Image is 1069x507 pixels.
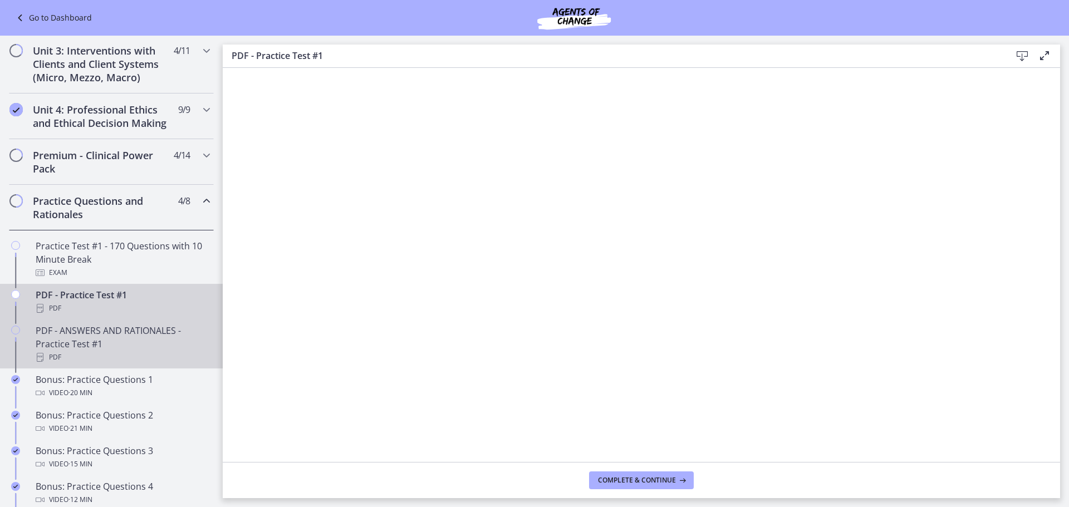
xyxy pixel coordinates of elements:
[13,11,92,24] a: Go to Dashboard
[36,480,209,506] div: Bonus: Practice Questions 4
[33,149,169,175] h2: Premium - Clinical Power Pack
[36,324,209,364] div: PDF - ANSWERS AND RATIONALES - Practice Test #1
[36,266,209,279] div: Exam
[174,149,190,162] span: 4 / 14
[178,103,190,116] span: 9 / 9
[68,386,92,400] span: · 20 min
[36,408,209,435] div: Bonus: Practice Questions 2
[33,194,169,221] h2: Practice Questions and Rationales
[178,194,190,208] span: 4 / 8
[36,302,209,315] div: PDF
[36,373,209,400] div: Bonus: Practice Questions 1
[68,493,92,506] span: · 12 min
[33,44,169,84] h2: Unit 3: Interventions with Clients and Client Systems (Micro, Mezzo, Macro)
[36,493,209,506] div: Video
[36,386,209,400] div: Video
[36,239,209,279] div: Practice Test #1 - 170 Questions with 10 Minute Break
[68,422,92,435] span: · 21 min
[11,482,20,491] i: Completed
[598,476,676,485] span: Complete & continue
[33,103,169,130] h2: Unit 4: Professional Ethics and Ethical Decision Making
[232,49,993,62] h3: PDF - Practice Test #1
[36,288,209,315] div: PDF - Practice Test #1
[11,446,20,455] i: Completed
[36,457,209,471] div: Video
[36,444,209,471] div: Bonus: Practice Questions 3
[68,457,92,471] span: · 15 min
[36,422,209,435] div: Video
[589,471,694,489] button: Complete & continue
[11,375,20,384] i: Completed
[174,44,190,57] span: 4 / 11
[11,411,20,420] i: Completed
[9,103,23,116] i: Completed
[36,351,209,364] div: PDF
[507,4,641,31] img: Agents of Change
